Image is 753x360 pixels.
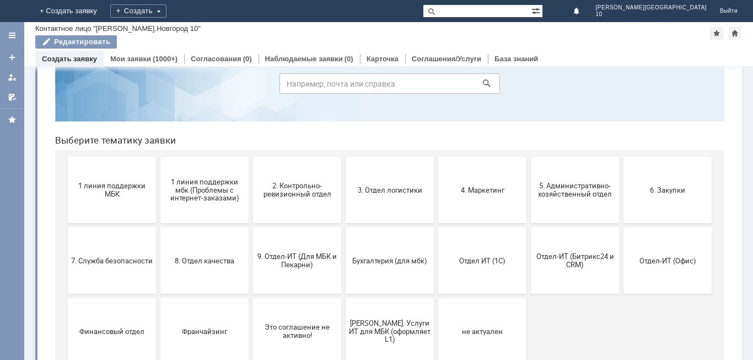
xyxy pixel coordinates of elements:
button: Отдел-ИТ (Битрикс24 и CRM) [485,203,573,269]
a: Создать заявку [3,49,21,66]
span: 1 линия поддержки мбк (Проблемы с интернет-заказами) [117,153,199,178]
div: (1000+) [153,55,178,63]
span: [PERSON_NAME]. Услуги ИТ для МБК (оформляет L1) [303,294,384,319]
div: (0) [345,55,353,63]
a: Мои согласования [3,88,21,106]
span: 5. Административно-хозяйственный отдел [488,157,569,174]
span: [PERSON_NAME][GEOGRAPHIC_DATA] [596,4,707,11]
div: Сделать домашней страницей [728,27,741,40]
a: Карточка [367,55,399,63]
a: Согласования [191,55,241,63]
button: Отдел-ИТ (Офис) [577,203,665,269]
button: 7. Служба безопасности [21,203,110,269]
button: Франчайзинг [114,274,202,340]
span: Бухгалтерия (для мбк) [303,232,384,240]
div: Добавить в избранное [710,27,723,40]
button: 1 линия поддержки МБК [21,133,110,199]
span: Финансовый отдел [25,303,106,311]
button: 2. Контрольно-ревизионный отдел [207,133,295,199]
span: 10 [596,11,707,18]
a: База знаний [494,55,538,63]
button: не актуален [392,274,480,340]
button: Это соглашение не активно! [207,274,295,340]
a: Создать заявку [42,55,97,63]
div: (0) [243,55,252,63]
button: Отдел ИТ (1С) [392,203,480,269]
span: 6. Закупки [580,161,662,170]
span: Франчайзинг [117,303,199,311]
div: Контактное лицо "[PERSON_NAME].Новгород 10" [35,24,201,33]
span: 8. Отдел качества [117,232,199,240]
button: Бухгалтерия (для мбк) [299,203,388,269]
button: 6. Закупки [577,133,665,199]
span: 7. Служба безопасности [25,232,106,240]
span: Расширенный поиск [531,5,542,15]
button: 9. Отдел-ИТ (Для МБК и Пекарни) [207,203,295,269]
a: Наблюдаемые заявки [265,55,343,63]
span: Это соглашение не активно! [210,299,292,315]
span: 2. Контрольно-ревизионный отдел [210,157,292,174]
button: 8. Отдел качества [114,203,202,269]
span: 3. Отдел логистики [303,161,384,170]
span: 4. Маркетинг [395,161,477,170]
a: Мои заявки [3,68,21,86]
input: Например, почта или справка [233,49,454,70]
button: 4. Маркетинг [392,133,480,199]
button: Финансовый отдел [21,274,110,340]
div: Создать [110,4,166,18]
span: Отдел ИТ (1С) [395,232,477,240]
button: 3. Отдел логистики [299,133,388,199]
span: 9. Отдел-ИТ (Для МБК и Пекарни) [210,228,292,245]
span: Отдел-ИТ (Офис) [580,232,662,240]
span: не актуален [395,303,477,311]
a: Мои заявки [110,55,151,63]
span: 1 линия поддержки МБК [25,157,106,174]
header: Выберите тематику заявки [9,110,678,121]
a: Соглашения/Услуги [412,55,481,63]
button: 1 линия поддержки мбк (Проблемы с интернет-заказами) [114,133,202,199]
label: Воспользуйтесь поиском [233,27,454,38]
button: [PERSON_NAME]. Услуги ИТ для МБК (оформляет L1) [299,274,388,340]
button: 5. Административно-хозяйственный отдел [485,133,573,199]
span: Отдел-ИТ (Битрикс24 и CRM) [488,228,569,245]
